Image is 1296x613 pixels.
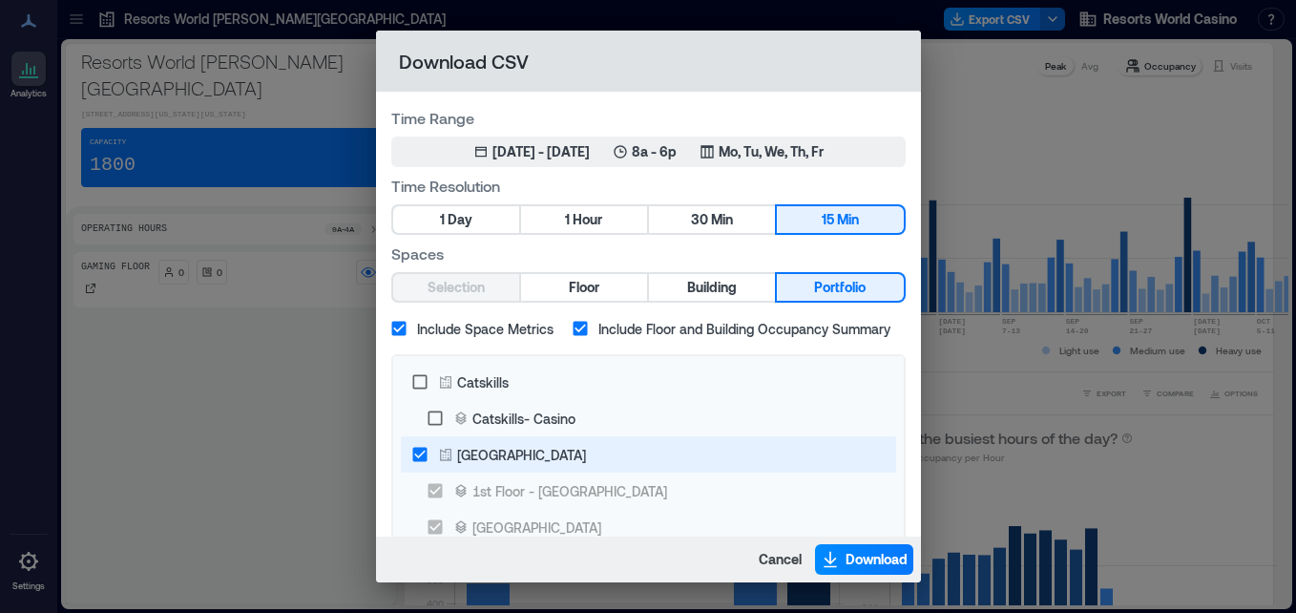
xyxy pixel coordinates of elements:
[822,208,834,232] span: 15
[815,544,913,575] button: Download
[440,208,445,232] span: 1
[753,544,807,575] button: Cancel
[777,274,903,301] button: Portfolio
[472,481,667,501] div: 1st Floor - [GEOGRAPHIC_DATA]
[569,276,599,300] span: Floor
[719,142,824,161] p: Mo, Tu, We, Th, Fr
[814,276,866,300] span: Portfolio
[376,31,921,92] h2: Download CSV
[457,372,509,392] div: Catskills
[573,208,602,232] span: Hour
[687,276,737,300] span: Building
[632,142,677,161] p: 8a - 6p
[393,206,519,233] button: 1 Day
[565,208,570,232] span: 1
[417,319,554,339] span: Include Space Metrics
[846,550,908,569] span: Download
[391,107,906,129] label: Time Range
[391,175,906,197] label: Time Resolution
[777,206,903,233] button: 15 Min
[521,206,647,233] button: 1 Hour
[649,274,775,301] button: Building
[457,445,586,465] div: [GEOGRAPHIC_DATA]
[492,142,590,161] div: [DATE] - [DATE]
[711,208,733,232] span: Min
[598,319,890,339] span: Include Floor and Building Occupancy Summary
[521,274,647,301] button: Floor
[448,208,472,232] span: Day
[649,206,775,233] button: 30 Min
[391,137,906,167] button: [DATE] - [DATE]8a - 6pMo, Tu, We, Th, Fr
[759,550,802,569] span: Cancel
[691,208,708,232] span: 30
[472,409,575,429] div: Catskills- Casino
[391,243,906,264] label: Spaces
[472,518,601,538] div: [GEOGRAPHIC_DATA]
[837,208,859,232] span: Min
